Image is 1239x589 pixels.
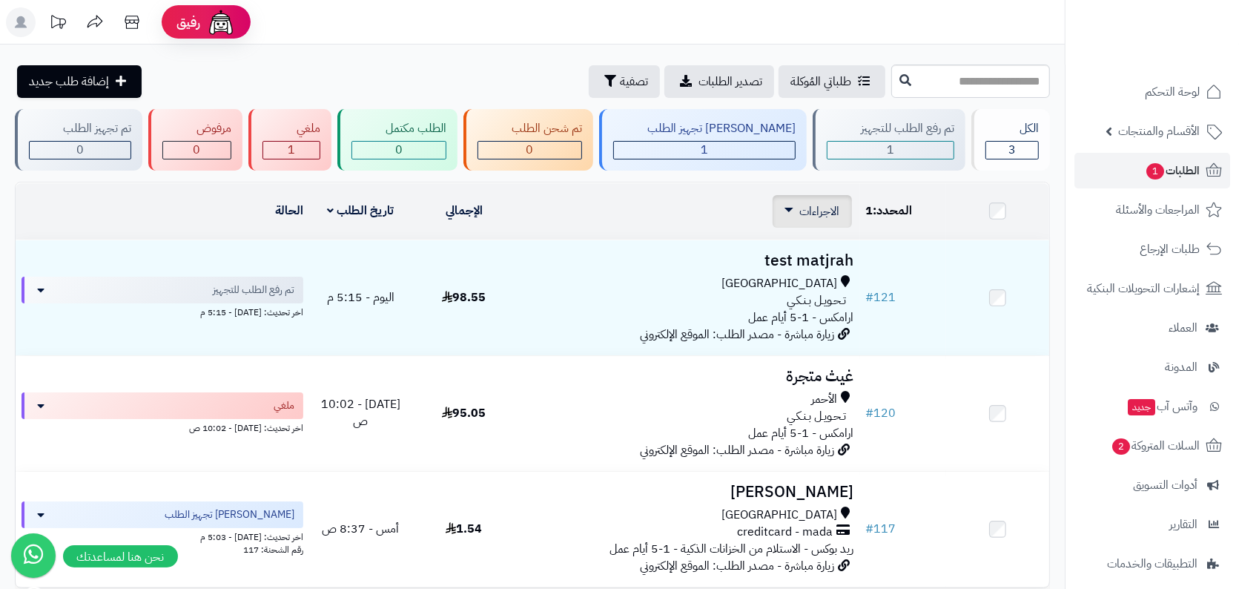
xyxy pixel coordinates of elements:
[29,120,131,137] div: تم تجهيز الطلب
[701,141,708,159] span: 1
[352,142,446,159] div: 0
[749,309,854,326] span: ارامكس - 1-5 أيام عمل
[176,13,200,31] span: رفيق
[866,289,896,306] a: #121
[334,109,460,171] a: الطلب مكتمل 0
[22,419,303,435] div: اخر تحديث: [DATE] - 10:02 ص
[1087,278,1200,299] span: إشعارات التحويلات البنكية
[1074,349,1230,385] a: المدونة
[446,520,482,538] span: 1.54
[76,141,84,159] span: 0
[1074,153,1230,188] a: الطلبات1
[526,141,534,159] span: 0
[866,289,874,306] span: #
[1074,389,1230,424] a: وآتس آبجديد
[722,275,838,292] span: [GEOGRAPHIC_DATA]
[442,404,486,422] span: 95.05
[12,109,145,171] a: تم تجهيز الطلب 0
[17,65,142,98] a: إضافة طلب جديد
[887,141,894,159] span: 1
[395,141,403,159] span: 0
[787,408,847,425] span: تـحـويـل بـنـكـي
[521,252,853,269] h3: test matjrah
[610,540,854,558] span: ريد بوكس - الاستلام من الخزانات الذكية - 1-5 أيام عمل
[478,142,581,159] div: 0
[327,289,394,306] span: اليوم - 5:15 م
[39,7,76,41] a: تحديثات المنصة
[1074,507,1230,542] a: التقارير
[613,120,796,137] div: [PERSON_NAME] تجهيز الطلب
[1074,310,1230,346] a: العملاء
[1140,239,1200,260] span: طلبات الإرجاع
[596,109,810,171] a: [PERSON_NAME] تجهيز الطلب 1
[206,7,236,37] img: ai-face.png
[827,120,954,137] div: تم رفع الطلب للتجهيز
[1116,200,1200,220] span: المراجعات والأسئلة
[779,65,885,98] a: طلباتي المُوكلة
[1169,514,1197,535] span: التقارير
[1165,357,1197,378] span: المدونة
[749,424,854,442] span: ارامكس - 1-5 أيام عمل
[263,142,320,159] div: 1
[866,203,940,220] div: المحدد:
[1074,271,1230,306] a: إشعارات التحويلات البنكية
[275,202,303,220] a: الحالة
[262,120,320,137] div: ملغي
[1074,74,1230,110] a: لوحة التحكم
[1008,141,1016,159] span: 3
[810,109,968,171] a: تم رفع الطلب للتجهيز 1
[620,73,648,91] span: تصفية
[1133,475,1197,496] span: أدوات التسويق
[784,203,840,220] a: الاجراءات
[22,303,303,319] div: اخر تحديث: [DATE] - 5:15 م
[1126,396,1197,417] span: وآتس آب
[327,202,394,220] a: تاريخ الطلب
[194,141,201,159] span: 0
[446,202,483,220] a: الإجمالي
[641,557,835,575] span: زيارة مباشرة - مصدر الطلب: الموقع الإلكتروني
[1118,121,1200,142] span: الأقسام والمنتجات
[1145,82,1200,102] span: لوحة التحكم
[162,120,231,137] div: مرفوض
[30,142,130,159] div: 0
[812,391,838,408] span: الأحمر
[245,109,334,171] a: ملغي 1
[145,109,245,171] a: مرفوض 0
[1145,160,1200,181] span: الطلبات
[589,65,660,98] button: تصفية
[866,202,873,220] span: 1
[866,520,874,538] span: #
[274,398,294,413] span: ملغي
[968,109,1053,171] a: الكل3
[722,507,838,524] span: [GEOGRAPHIC_DATA]
[866,404,896,422] a: #120
[985,120,1039,137] div: الكل
[478,120,582,137] div: تم شحن الطلب
[866,520,896,538] a: #117
[213,283,294,297] span: تم رفع الطلب للتجهيز
[787,292,847,309] span: تـحـويـل بـنـكـي
[1138,39,1225,70] img: logo-2.png
[1074,192,1230,228] a: المراجعات والأسئلة
[866,404,874,422] span: #
[321,395,400,430] span: [DATE] - 10:02 ص
[1169,317,1197,338] span: العملاء
[288,141,295,159] span: 1
[521,368,853,385] h3: غيث متجرة
[1111,435,1200,456] span: السلات المتروكة
[163,142,231,159] div: 0
[442,289,486,306] span: 98.55
[664,65,774,98] a: تصدير الطلبات
[521,484,853,501] h3: [PERSON_NAME]
[790,73,851,91] span: طلباتي المُوكلة
[1074,467,1230,503] a: أدوات التسويق
[1112,438,1130,455] span: 2
[1128,399,1155,415] span: جديد
[243,543,303,556] span: رقم الشحنة: 117
[1074,546,1230,582] a: التطبيقات والخدمات
[29,73,109,91] span: إضافة طلب جديد
[322,520,399,538] span: أمس - 8:37 ص
[1146,163,1164,180] span: 1
[351,120,446,137] div: الطلب مكتمل
[460,109,596,171] a: تم شحن الطلب 0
